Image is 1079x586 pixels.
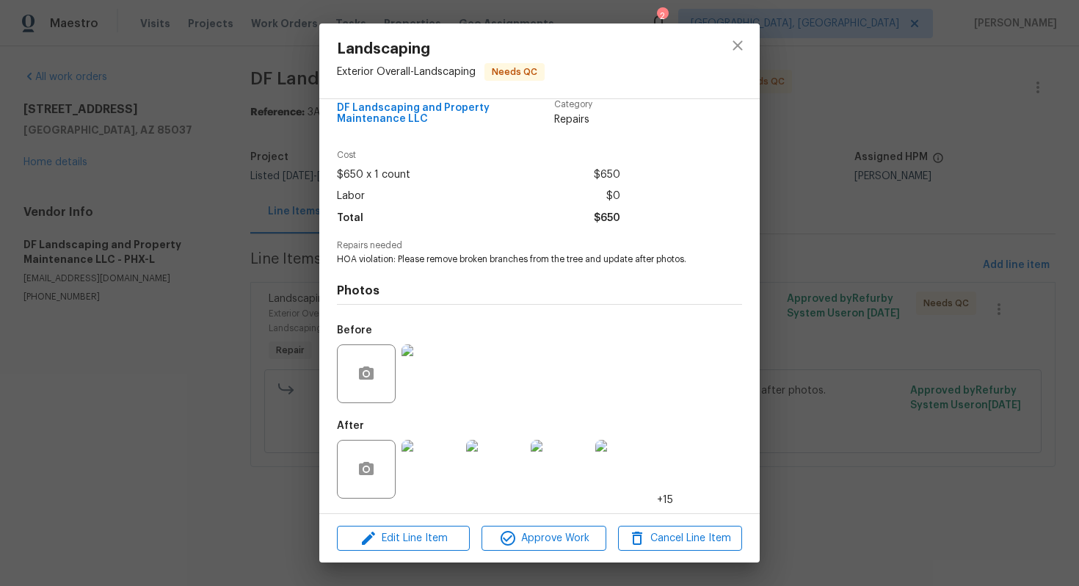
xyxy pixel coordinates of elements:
[618,526,742,551] button: Cancel Line Item
[554,90,620,109] span: Account Category
[337,241,742,250] span: Repairs needed
[657,9,667,23] div: 2
[337,421,364,431] h5: After
[594,164,620,186] span: $650
[482,526,606,551] button: Approve Work
[337,208,363,229] span: Total
[337,253,702,266] span: HOA violation: Please remove broken branches from the tree and update after photos.
[337,151,620,160] span: Cost
[337,103,554,125] span: DF Landscaping and Property Maintenance LLC
[622,529,738,548] span: Cancel Line Item
[337,325,372,336] h5: Before
[337,283,742,298] h4: Photos
[337,186,365,207] span: Labor
[554,112,620,127] span: Repairs
[341,529,465,548] span: Edit Line Item
[337,164,410,186] span: $650 x 1 count
[657,493,673,507] span: +15
[720,28,755,63] button: close
[486,65,543,79] span: Needs QC
[486,529,601,548] span: Approve Work
[606,186,620,207] span: $0
[337,41,545,57] span: Landscaping
[337,67,476,77] span: Exterior Overall - Landscaping
[594,208,620,229] span: $650
[337,526,470,551] button: Edit Line Item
